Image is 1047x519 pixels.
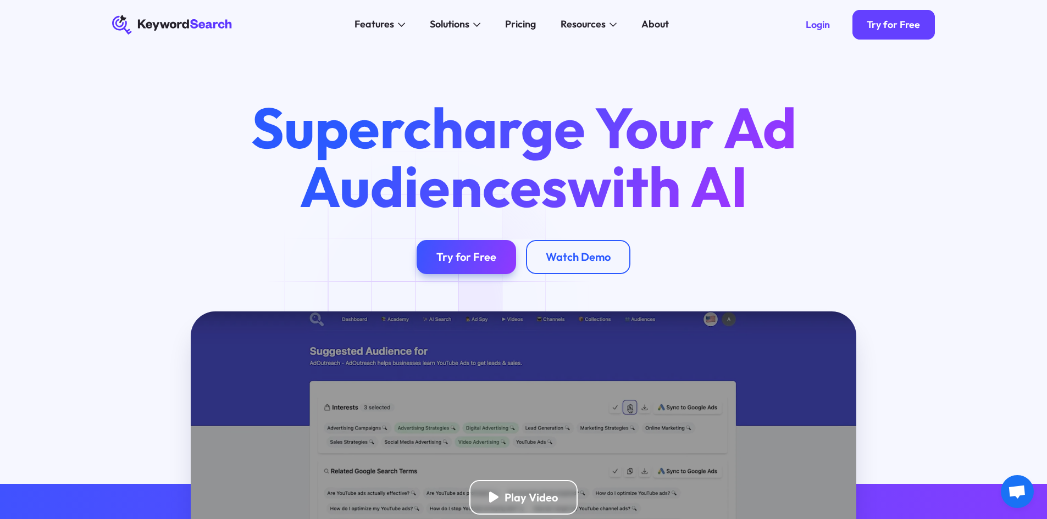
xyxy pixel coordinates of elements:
a: Try for Free [417,240,516,275]
div: About [641,17,669,32]
div: Watch Demo [546,250,611,264]
h1: Supercharge Your Ad Audiences [228,98,819,215]
a: Pricing [498,15,544,35]
a: Login [791,10,845,40]
span: with AI [567,150,747,222]
div: Solutions [430,17,469,32]
div: Pricing [505,17,536,32]
div: Play Video [505,490,558,504]
div: Resources [561,17,606,32]
div: Login [806,19,830,31]
div: Try for Free [867,19,920,31]
a: About [634,15,677,35]
div: Features [354,17,394,32]
a: Open chat [1001,475,1034,508]
a: Try for Free [852,10,935,40]
div: Try for Free [436,250,496,264]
